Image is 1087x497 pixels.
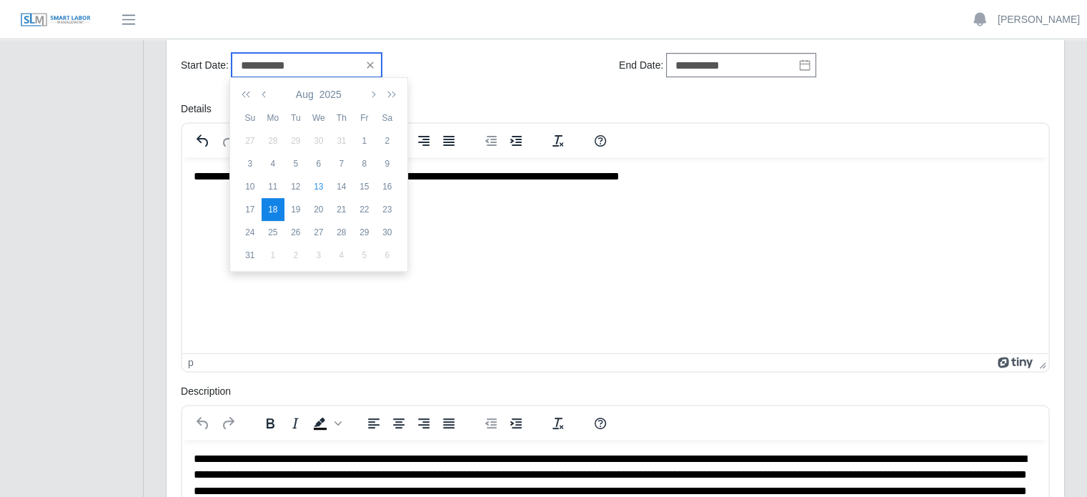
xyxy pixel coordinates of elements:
[239,198,262,221] td: 2025-08-17
[353,203,376,216] div: 22
[412,131,436,151] button: Align right
[308,413,344,433] div: Background color Black
[353,221,376,244] td: 2025-08-29
[239,249,262,262] div: 31
[479,131,503,151] button: Decrease indent
[262,157,284,170] div: 4
[307,107,330,129] th: We
[284,249,307,262] div: 2
[376,221,399,244] td: 2025-08-30
[284,152,307,175] td: 2025-08-05
[239,134,262,147] div: 27
[376,203,399,216] div: 23
[181,102,212,117] label: Details
[546,413,570,433] button: Clear formatting
[998,12,1080,27] a: [PERSON_NAME]
[216,413,240,433] button: Redo
[307,129,330,152] td: 2025-07-30
[307,152,330,175] td: 2025-08-06
[262,198,284,221] td: 2025-08-18
[376,198,399,221] td: 2025-08-23
[330,244,353,267] td: 2025-09-04
[353,180,376,193] div: 15
[387,413,411,433] button: Align center
[262,175,284,198] td: 2025-08-11
[216,131,240,151] button: Redo
[284,107,307,129] th: Tu
[307,157,330,170] div: 6
[412,413,436,433] button: Align right
[376,129,399,152] td: 2025-08-02
[330,249,353,262] div: 4
[239,221,262,244] td: 2025-08-24
[239,180,262,193] div: 10
[376,134,399,147] div: 2
[11,11,855,252] body: Rich Text Area. Press ALT-0 for help.
[353,157,376,170] div: 8
[330,198,353,221] td: 2025-08-21
[262,221,284,244] td: 2025-08-25
[330,226,353,239] div: 28
[20,12,91,28] img: SLM Logo
[239,157,262,170] div: 3
[182,157,1048,353] iframe: Rich Text Area
[330,107,353,129] th: Th
[239,107,262,129] th: Su
[262,107,284,129] th: Mo
[262,129,284,152] td: 2025-07-28
[284,157,307,170] div: 5
[317,82,344,107] button: 2025
[353,175,376,198] td: 2025-08-15
[239,244,262,267] td: 2025-08-31
[619,58,663,73] label: End Date:
[437,413,461,433] button: Justify
[307,226,330,239] div: 27
[307,203,330,216] div: 20
[353,107,376,129] th: Fr
[437,131,461,151] button: Justify
[353,244,376,267] td: 2025-09-05
[362,413,386,433] button: Align left
[376,249,399,262] div: 6
[181,384,231,399] label: Description
[546,131,570,151] button: Clear formatting
[307,134,330,147] div: 30
[376,180,399,193] div: 16
[284,134,307,147] div: 29
[262,203,284,216] div: 18
[330,134,353,147] div: 31
[376,175,399,198] td: 2025-08-16
[330,157,353,170] div: 7
[239,175,262,198] td: 2025-08-10
[262,152,284,175] td: 2025-08-04
[284,226,307,239] div: 26
[307,198,330,221] td: 2025-08-20
[353,129,376,152] td: 2025-08-01
[258,413,282,433] button: Bold
[1033,354,1048,371] div: Press the Up and Down arrow keys to resize the editor.
[353,198,376,221] td: 2025-08-22
[330,152,353,175] td: 2025-08-07
[588,413,612,433] button: Help
[307,249,330,262] div: 3
[376,152,399,175] td: 2025-08-09
[376,157,399,170] div: 9
[181,58,229,73] label: Start Date:
[239,226,262,239] div: 24
[307,244,330,267] td: 2025-09-03
[293,82,317,107] button: Aug
[376,244,399,267] td: 2025-09-06
[239,129,262,152] td: 2025-07-27
[262,180,284,193] div: 11
[307,180,330,193] div: 13
[284,198,307,221] td: 2025-08-19
[353,152,376,175] td: 2025-08-08
[284,203,307,216] div: 19
[376,226,399,239] div: 30
[239,152,262,175] td: 2025-08-03
[191,131,215,151] button: Undo
[479,413,503,433] button: Decrease indent
[284,175,307,198] td: 2025-08-12
[262,134,284,147] div: 28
